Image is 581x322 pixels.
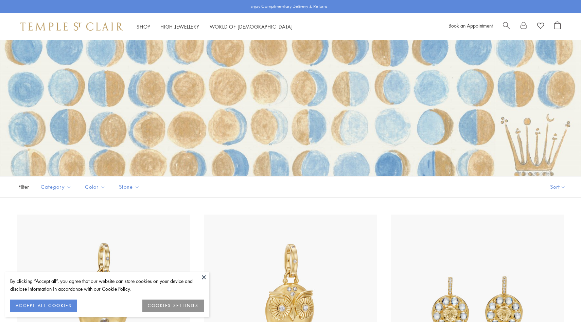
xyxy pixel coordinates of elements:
[82,183,110,191] span: Color
[10,277,204,293] div: By clicking “Accept all”, you agree that our website can store cookies on your device and disclos...
[10,300,77,312] button: ACCEPT ALL COOKIES
[250,3,328,10] p: Enjoy Complimentary Delivery & Returns
[37,183,76,191] span: Category
[503,21,510,32] a: Search
[137,23,150,30] a: ShopShop
[537,21,544,32] a: View Wishlist
[80,179,110,194] button: Color
[554,21,561,32] a: Open Shopping Bag
[116,183,145,191] span: Stone
[36,179,76,194] button: Category
[547,290,574,315] iframe: Gorgias live chat messenger
[448,22,493,29] a: Book an Appointment
[160,23,199,30] a: High JewelleryHigh Jewellery
[535,176,581,197] button: Show sort by
[142,300,204,312] button: COOKIES SETTINGS
[137,22,293,31] nav: Main navigation
[210,23,293,30] a: World of [DEMOGRAPHIC_DATA]World of [DEMOGRAPHIC_DATA]
[20,22,123,31] img: Temple St. Clair
[114,179,145,194] button: Stone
